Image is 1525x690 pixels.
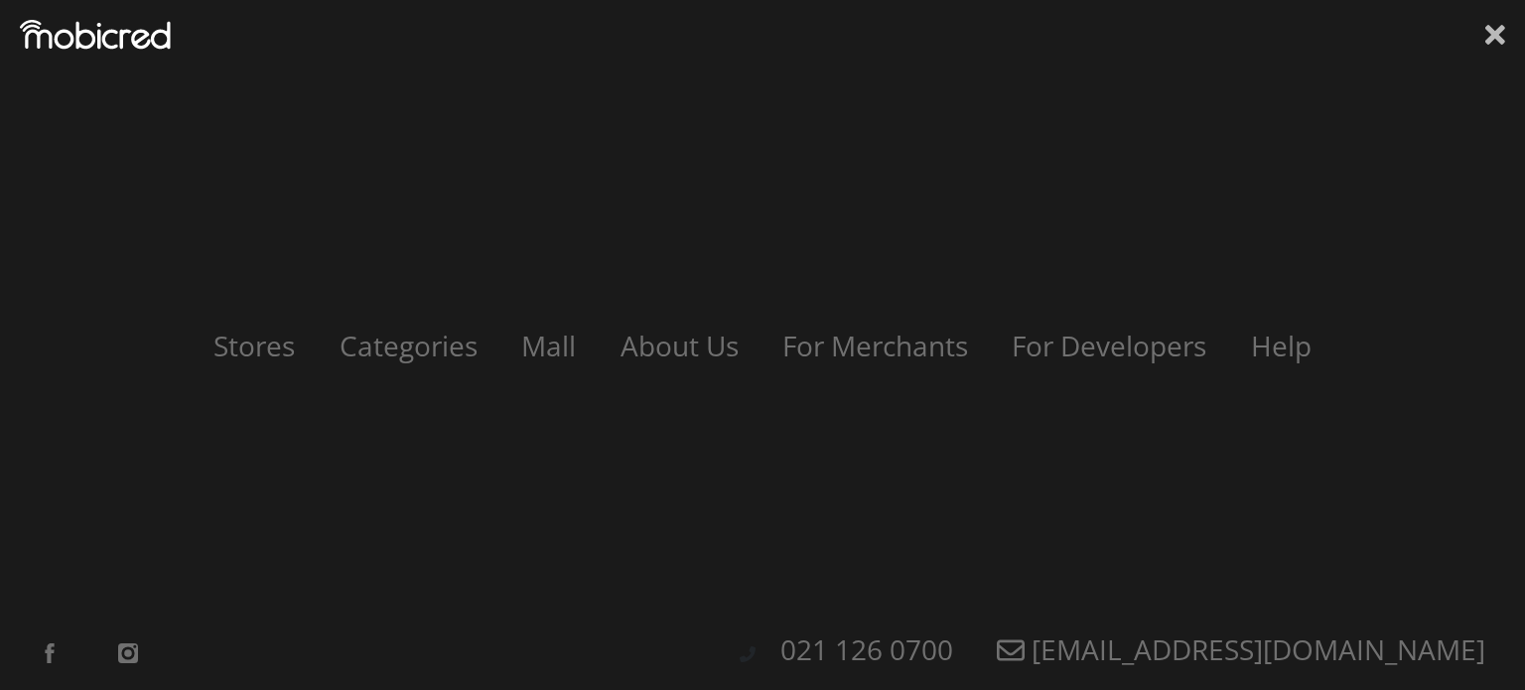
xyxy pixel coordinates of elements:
[1231,327,1331,364] a: Help
[194,327,315,364] a: Stores
[762,327,988,364] a: For Merchants
[20,20,171,50] img: Mobicred
[992,327,1226,364] a: For Developers
[601,327,759,364] a: About Us
[501,327,596,364] a: Mall
[761,630,973,668] a: 021 126 0700
[320,327,497,364] a: Categories
[977,630,1505,668] a: [EMAIL_ADDRESS][DOMAIN_NAME]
